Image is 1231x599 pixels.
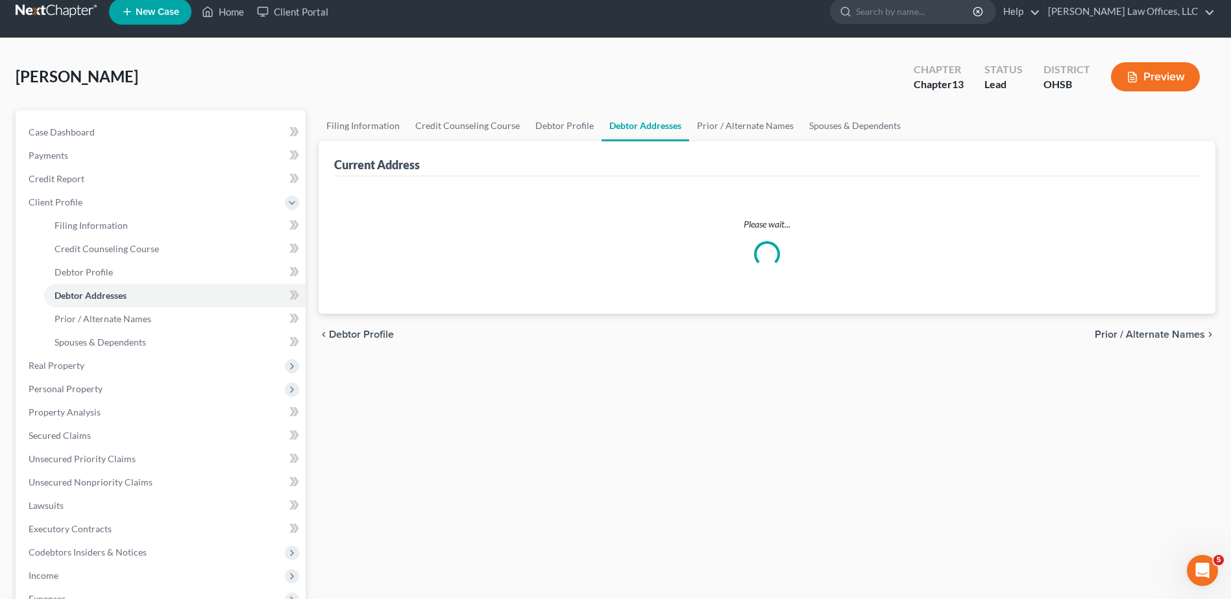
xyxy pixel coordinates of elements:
span: Unsecured Nonpriority Claims [29,476,152,487]
span: Real Property [29,360,84,371]
a: Case Dashboard [18,121,306,144]
a: Unsecured Nonpriority Claims [18,471,306,494]
a: Debtor Addresses [44,284,306,307]
span: Unsecured Priority Claims [29,453,136,464]
span: 13 [952,78,964,90]
a: Filing Information [319,110,408,141]
div: District [1043,62,1090,77]
a: Debtor Profile [528,110,602,141]
span: Case Dashboard [29,126,95,137]
div: Lead [984,77,1023,92]
span: Secured Claims [29,430,91,441]
a: Prior / Alternate Names [44,307,306,331]
span: Credit Report [29,173,84,184]
p: Please wait... [345,218,1189,231]
span: Spouses & Dependents [55,336,146,347]
i: chevron_left [319,329,329,340]
span: Filing Information [55,220,128,231]
a: Credit Report [18,167,306,191]
span: Prior / Alternate Names [1095,329,1205,340]
a: Spouses & Dependents [44,331,306,354]
a: Filing Information [44,214,306,237]
span: Property Analysis [29,406,101,417]
span: Income [29,570,58,581]
span: Debtor Profile [329,329,394,340]
span: [PERSON_NAME] [16,67,138,86]
a: Credit Counseling Course [44,237,306,261]
button: Prior / Alternate Names chevron_right [1095,329,1215,340]
span: Payments [29,150,68,161]
div: Current Address [334,157,420,172]
a: Debtor Profile [44,261,306,284]
i: chevron_right [1205,329,1215,340]
a: Lawsuits [18,494,306,517]
span: New Case [136,7,179,17]
a: Credit Counseling Course [408,110,528,141]
a: Executory Contracts [18,517,306,541]
span: Debtor Profile [55,266,113,277]
div: Chapter [914,77,964,92]
span: Client Profile [29,196,82,207]
span: Credit Counseling Course [55,243,159,254]
a: Debtor Addresses [602,110,689,141]
button: chevron_left Debtor Profile [319,329,394,340]
span: Codebtors Insiders & Notices [29,546,147,558]
span: Debtor Addresses [55,290,127,301]
span: Executory Contracts [29,523,112,534]
span: 5 [1213,555,1224,565]
a: Payments [18,144,306,167]
iframe: Intercom live chat [1187,555,1218,586]
span: Personal Property [29,383,103,394]
div: Status [984,62,1023,77]
span: Lawsuits [29,500,64,511]
div: OHSB [1043,77,1090,92]
span: Prior / Alternate Names [55,313,151,324]
a: Unsecured Priority Claims [18,447,306,471]
a: Prior / Alternate Names [689,110,801,141]
div: Chapter [914,62,964,77]
a: Secured Claims [18,424,306,447]
a: Property Analysis [18,401,306,424]
button: Preview [1111,62,1200,91]
a: Spouses & Dependents [801,110,908,141]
